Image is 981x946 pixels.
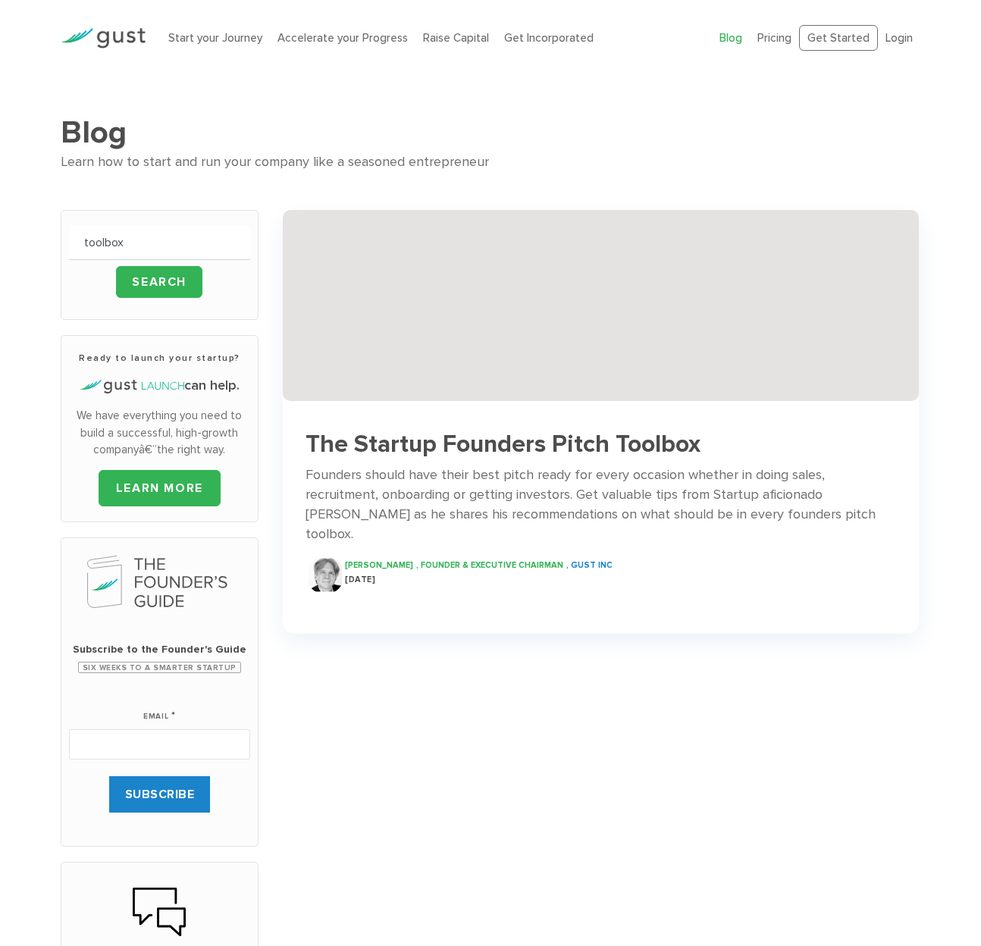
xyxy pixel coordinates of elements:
[277,31,408,45] a: Accelerate your Progress
[306,431,896,458] h3: The Startup Founders Pitch Toolbox
[69,407,250,459] p: We have everything you need to build a successful, high-growth companyâ€”the right way.
[109,776,211,813] input: SUBSCRIBE
[61,28,146,49] img: Gust Logo
[345,560,413,570] span: [PERSON_NAME]
[306,556,344,594] img: David S. Rose
[69,642,250,657] span: Subscribe to the Founder's Guide
[423,31,489,45] a: Raise Capital
[69,376,250,396] h4: can help.
[345,575,375,584] span: [DATE]
[566,560,613,570] span: , Gust Inc
[168,31,262,45] a: Start your Journey
[283,210,919,609] a: Startup Founders Pitch Toolbox 7569789924beeb0cb16be7cc05e6cd1287ce3efa50402111da2ff0ae0ad4c9db T...
[116,266,202,298] input: Search
[719,31,742,45] a: Blog
[78,662,241,673] span: Six Weeks to a Smarter Startup
[69,351,250,365] h3: Ready to launch your startup?
[885,31,913,45] a: Login
[143,693,176,723] label: Email
[799,25,878,52] a: Get Started
[416,560,563,570] span: , Founder & Executive Chairman
[504,31,594,45] a: Get Incorporated
[757,31,791,45] a: Pricing
[69,226,250,260] input: Search blog
[61,114,921,152] h1: Blog
[99,470,221,506] a: LEARN MORE
[61,152,921,174] div: Learn how to start and run your company like a seasoned entrepreneur
[306,465,896,544] div: Founders should have their best pitch ready for every occasion whether in doing sales, recruitmen...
